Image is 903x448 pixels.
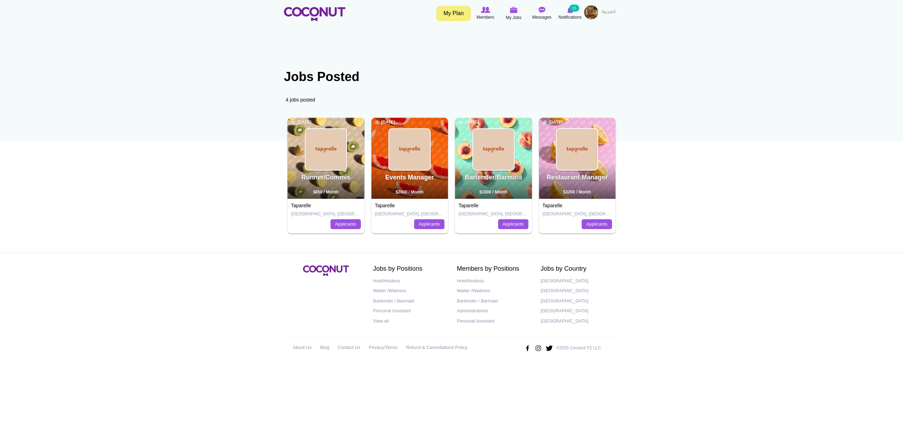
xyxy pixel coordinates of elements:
[541,306,614,316] a: [GEOGRAPHIC_DATA]
[284,91,619,109] div: 4 jobs posted
[459,211,528,217] p: [GEOGRAPHIC_DATA], [GEOGRAPHIC_DATA]
[506,14,522,21] span: My Jobs
[563,190,591,195] span: $3200 / Month
[532,14,552,21] span: Messages
[477,14,494,21] span: Members
[543,203,563,208] a: Taparelle
[301,174,350,181] a: Runner/Commis
[498,219,528,229] a: Applicants
[556,345,601,351] p: ©2025 Coconut FZ LLC
[538,7,545,13] img: Messages
[457,296,530,306] a: Bartender / Barmaid
[543,119,563,125] span: [DATE]
[510,7,517,13] img: My Jobs
[598,5,619,19] a: العربية
[481,7,490,13] img: Browse Members
[528,5,556,22] a: Messages Messages
[313,190,339,195] span: $850 / Month
[582,219,612,229] a: Applicants
[569,5,579,12] small: 15
[291,211,361,217] p: [GEOGRAPHIC_DATA], [GEOGRAPHIC_DATA]
[406,343,467,353] a: Refund & Cancellations Policy
[373,265,447,272] h2: Jobs by Positions
[541,286,614,296] a: [GEOGRAPHIC_DATA]
[373,296,447,306] a: Bartender / Barmaid
[293,343,311,353] a: About Us
[331,219,361,229] a: Applicants
[375,203,395,208] a: Taparelle
[373,286,447,296] a: Waiter /Waitress
[523,343,531,354] img: Facebook
[457,276,530,286] a: Host/Hostess
[499,5,528,22] a: My Jobs My Jobs
[375,211,445,217] p: [GEOGRAPHIC_DATA], [GEOGRAPHIC_DATA]
[479,190,507,195] span: $1000 / Month
[373,306,447,316] a: Personal Assistant
[375,119,395,125] span: [DATE]
[291,119,311,125] span: [DATE]
[457,316,530,326] a: Personal Assistant
[320,343,329,353] a: Blog
[303,265,349,276] img: Coconut
[436,6,471,21] a: My Plan
[541,316,614,326] a: [GEOGRAPHIC_DATA]
[457,265,530,272] h2: Members by Positions
[396,190,424,195] span: $2000 / Month
[459,203,479,208] a: Taparelle
[459,119,479,125] span: [DATE]
[556,5,584,22] a: Notifications Notifications 15
[457,286,530,296] a: Waiter /Waitress
[567,7,573,13] img: Notifications
[385,174,434,181] a: Events Manager
[465,174,522,181] a: Bartender/Barmaid
[284,70,619,84] h1: Jobs Posted
[541,276,614,286] a: [GEOGRAPHIC_DATA]
[373,276,447,286] a: Host/Hostess
[471,5,499,22] a: Browse Members Members
[541,265,614,272] h2: Jobs by Country
[338,343,360,353] a: Contact Us
[541,296,614,306] a: [GEOGRAPHIC_DATA]
[558,14,581,21] span: Notifications
[414,219,444,229] a: Applicants
[284,7,345,21] img: Home
[457,306,530,316] a: Administrations
[543,211,612,217] p: [GEOGRAPHIC_DATA], [GEOGRAPHIC_DATA]
[534,343,542,354] img: Instagram
[291,203,311,208] a: Taparelle
[369,343,398,353] a: Privacy/Terms
[547,174,608,181] a: Restaurant Manager
[373,316,447,326] a: View all
[545,343,553,354] img: Twitter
